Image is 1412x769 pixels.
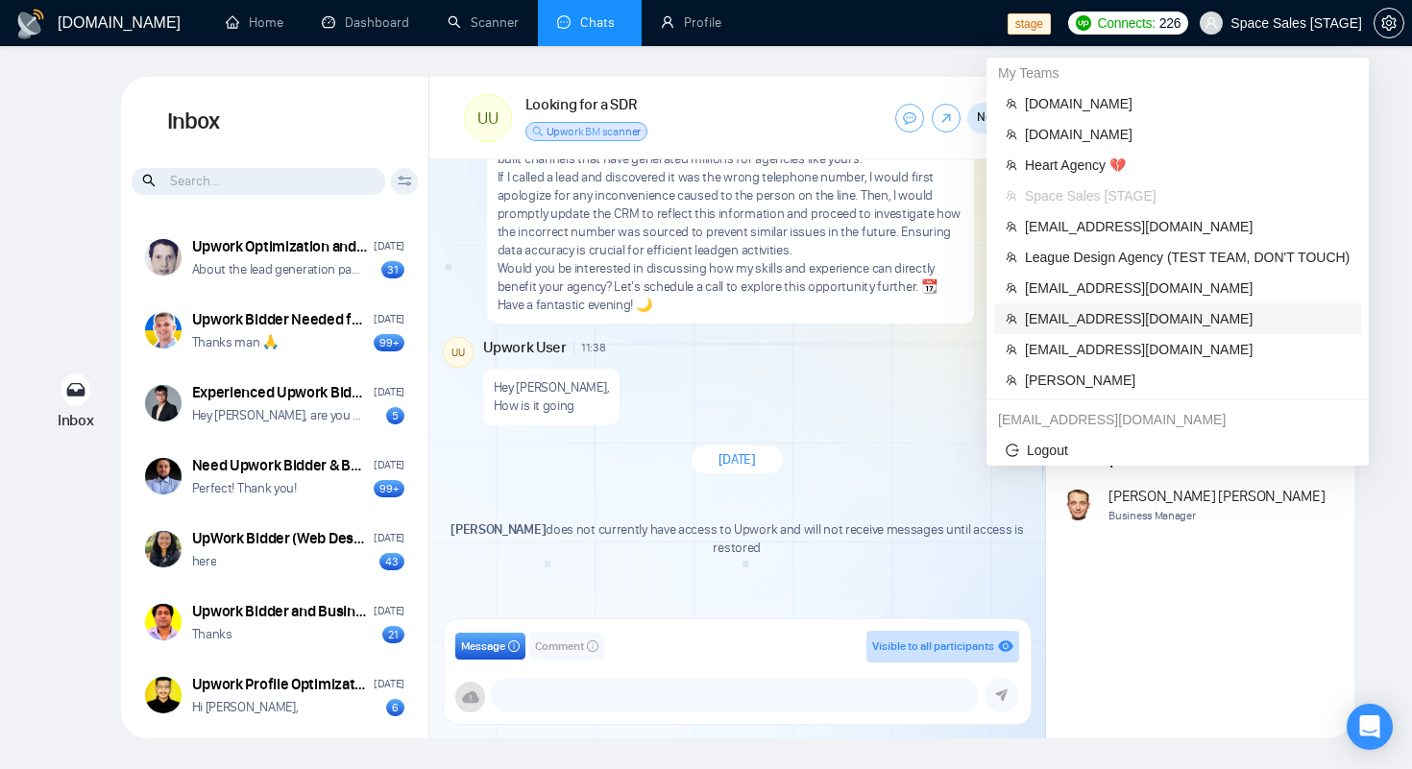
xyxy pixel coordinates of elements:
span: team [1006,98,1017,109]
div: 99+ [374,334,404,351]
strong: [PERSON_NAME] [450,521,546,538]
span: 11:38 [581,340,606,355]
span: search [142,170,158,191]
span: League Design Agency (TEST TEAM, DON'T TOUCH) [1025,247,1350,268]
div: My Teams [986,58,1369,88]
div: UpWork Bidder (Web Design Agency Experience) (Full Time Role) [192,528,368,549]
a: homeHome [226,14,283,31]
p: How is it going [494,397,610,415]
span: Logout [1006,440,1350,461]
span: info-circle [587,640,598,652]
img: Angelo Castellana [145,458,182,494]
div: Upwork Bidder and Business Development Specialist [192,601,368,622]
p: Hey [PERSON_NAME], [494,378,610,397]
span: eye [998,638,1013,654]
span: team [1006,374,1017,386]
img: Aman Kumar [145,604,182,640]
span: Upwork User [483,337,567,358]
span: team [1006,129,1017,140]
span: Upwork BM scanner [547,125,642,138]
span: [EMAIL_ADDRESS][DOMAIN_NAME] [1025,277,1350,299]
p: Would you be interested in discussing how my skills and experience can directly benefit your agen... [498,259,964,296]
img: Shuja Hasan [145,677,182,713]
span: [EMAIL_ADDRESS][DOMAIN_NAME] [1025,339,1350,360]
a: setting [1374,15,1404,31]
div: [DATE] [374,602,404,620]
p: Perfect! Thank you! [192,479,297,497]
span: info-circle [508,640,520,652]
div: UU [444,338,473,367]
span: team [1006,190,1017,202]
div: [DATE] [374,383,404,401]
img: Stanislav Rudenko [145,312,182,348]
div: ari.sulistya@gigradar.io [986,404,1369,435]
span: [PERSON_NAME] [1025,370,1350,391]
div: 99+ [374,480,404,497]
div: [DATE] [374,529,404,547]
img: Vlad Timinski [1062,490,1093,520]
span: logout [1006,444,1019,457]
div: UU [465,95,511,141]
div: 43 [379,553,404,570]
span: Message [461,637,505,656]
div: Upwork Optimization and Management Specialist [192,236,368,257]
div: 31 [381,261,404,278]
span: [EMAIL_ADDRESS][DOMAIN_NAME] [1025,216,1350,237]
span: Inbox [58,411,94,429]
span: Heart Agency 💔 [1025,155,1350,176]
span: user [1205,16,1218,30]
span: stage [1008,13,1051,35]
span: [EMAIL_ADDRESS][DOMAIN_NAME] [1025,308,1350,329]
a: messageChats [557,14,622,31]
span: Comment [535,637,584,656]
span: setting [1375,15,1403,31]
img: Tuong Nguyen [145,385,182,421]
span: [DATE] [718,450,756,469]
span: Space Sales [STAGE] [1025,185,1350,206]
span: Business Manager [1108,507,1325,525]
span: team [1006,221,1017,232]
p: About the lead generation part, I am happy to share how I can help you with email, LinkedIn and SEO [192,260,362,278]
span: [DOMAIN_NAME] [1025,124,1350,145]
button: setting [1374,8,1404,38]
div: Experienced Upwork Bidder Needed for Expanding Digital Agency [192,382,368,403]
h1: Inbox [121,77,428,167]
div: Upwork Bidder Needed for Web Development Agency [192,309,368,330]
div: [DATE] [374,310,404,328]
span: Connects: [1097,12,1155,34]
p: If I called a lead and discovered it was the wrong telephone number, I would first apologize for ... [498,168,964,259]
div: 6 [386,699,404,716]
div: [DATE] [374,237,404,255]
span: team [1006,282,1017,294]
span: team [1006,344,1017,355]
span: New [977,108,1002,127]
span: Visible to all participants [872,639,994,653]
p: Thanks man 🙏 [192,333,279,351]
a: dashboardDashboard [322,14,409,31]
div: [DATE] [374,456,404,474]
div: Upwork Profile Optimization [192,674,368,695]
img: logo [15,9,46,39]
span: team [1006,313,1017,324]
div: 5 [386,407,404,424]
img: Arushi Gupta [145,531,182,567]
button: Messageinfo-circle [455,633,525,660]
span: team [1006,252,1017,263]
p: here [192,552,217,570]
span: [PERSON_NAME] [PERSON_NAME] [1108,486,1325,507]
img: Diego Riera [145,239,182,276]
p: does not currently have access to Upwork and will not receive messages until access is restored [443,520,1032,557]
p: Hi [PERSON_NAME], [192,698,299,716]
span: search [532,126,544,137]
img: upwork-logo.png [1076,15,1091,31]
span: team [1006,159,1017,171]
button: Newdown [967,103,1032,133]
span: 226 [1159,12,1181,34]
div: 21 [382,626,404,643]
p: Thanks [192,625,232,643]
input: Search... [132,168,385,195]
a: userProfile [661,14,721,31]
span: [DOMAIN_NAME] [1025,93,1350,114]
p: Have a fantastic evening! 🌙 [498,296,964,314]
h1: Looking for a SDR [525,94,648,115]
